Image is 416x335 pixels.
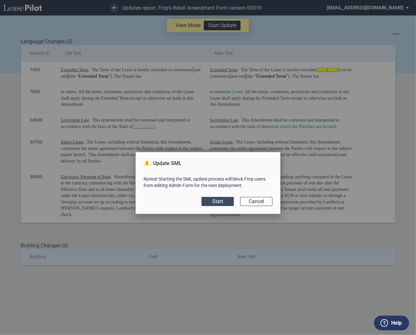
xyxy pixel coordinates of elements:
label: Help [391,319,402,327]
md-dialog: Update SMLNotice! Starting ... [135,152,281,214]
p: Notice! Starting the SML update process will block Fnrp users from editing Admin Form for the nex... [144,176,272,189]
button: Start [202,197,234,206]
button: Cancel [240,197,272,206]
p: Update SML [144,160,272,167]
